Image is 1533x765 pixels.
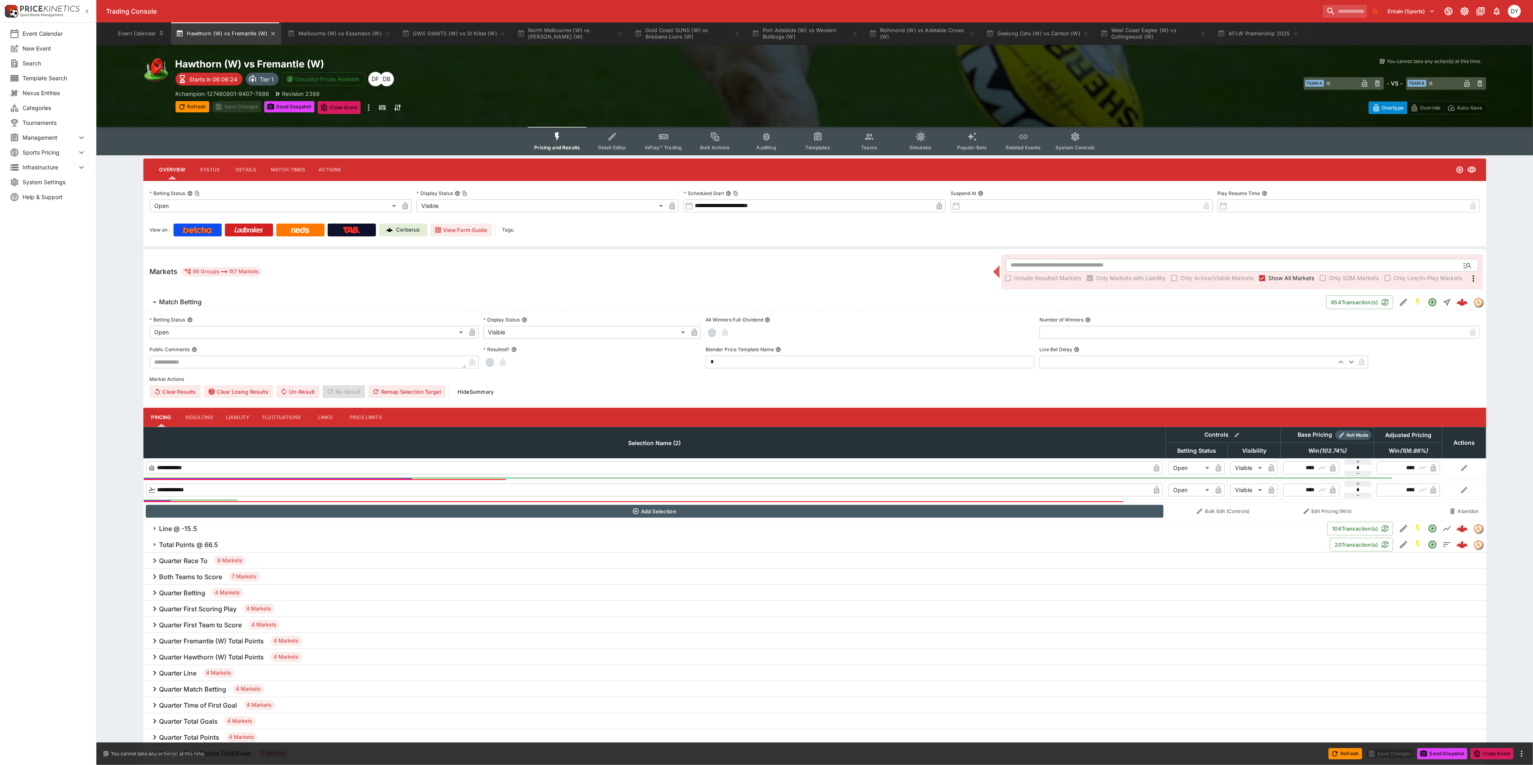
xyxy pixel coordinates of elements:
[630,22,745,45] button: Gold Coast SUNS (W) vs Brisbane Lions (W)
[1457,523,1468,534] img: logo-cerberus--red.svg
[1380,446,1437,456] span: Win(106.86%)
[1474,4,1488,18] button: Documentation
[1400,446,1428,456] em: ( 106.86 %)
[1425,521,1440,536] button: Open
[150,267,178,276] h5: Markets
[368,385,446,398] button: Remap Selection Target
[1457,539,1468,550] img: logo-cerberus--red.svg
[159,701,237,710] h6: Quarter Time of First Goal
[1329,274,1379,282] span: Only SGM Markets
[226,733,257,741] span: 4 Markets
[159,525,198,533] h6: Line @ -15.5
[150,224,170,236] label: View on :
[171,22,281,45] button: Hawthorn (W) vs Fremantle (W)
[1443,427,1486,458] th: Actions
[22,104,86,112] span: Categories
[1517,749,1527,759] button: more
[150,316,186,323] p: Betting Status
[978,191,984,196] button: Suspend At
[22,29,86,38] span: Event Calendar
[264,101,314,112] button: Send Snapshot
[159,733,220,742] h6: Quarter Total Points
[368,72,383,86] div: David Foster
[276,385,319,398] button: Un-Result
[150,326,466,339] div: Open
[380,72,394,86] div: Dylan Brown
[416,199,666,212] div: Visible
[150,373,1480,385] label: Market Actions
[1460,258,1475,273] button: Open
[484,316,520,323] p: Display Status
[1411,295,1425,309] button: SGM Enabled
[153,160,192,179] button: Overview
[159,685,227,694] h6: Quarter Match Betting
[159,605,237,613] h6: Quarter First Scoring Play
[212,589,243,597] span: 4 Markets
[1490,4,1504,18] button: Notifications
[22,59,86,67] span: Search
[522,317,527,323] button: Display Status
[204,385,273,398] button: Clear Losing Results
[1454,294,1470,310] a: e3272761-6dba-404c-9091-af362d28fee0
[1508,5,1521,18] div: dylan.brown
[397,22,511,45] button: GWS GIANTS (W) vs St Kilda (W)
[806,144,830,151] span: Templates
[1445,505,1484,518] button: Abandon
[146,505,1164,518] button: Add Selection
[1474,524,1483,533] div: tradingmodel
[1015,274,1082,282] span: Include Resulted Markets
[1474,297,1483,307] div: tradingmodel
[484,346,510,353] p: Resulted?
[180,408,220,427] button: Resulting
[598,144,627,151] span: Detail Editor
[700,144,730,151] span: Bulk Actions
[1006,144,1041,151] span: Related Events
[1232,430,1242,440] button: Bulk edit
[20,13,63,17] img: Sportsbook Management
[1474,524,1483,533] img: tradingmodel
[453,385,498,398] button: HideSummary
[733,191,739,196] button: Copy To Clipboard
[343,408,388,427] button: Price Limits
[143,521,1327,537] button: Line @ -15.5
[1408,80,1427,87] span: Team B
[111,750,205,757] p: You cannot take any action(s) at this time.
[22,89,86,97] span: Nexus Entities
[1326,295,1393,309] button: 854Transaction(s)
[684,190,724,197] p: Scheduled Start
[159,669,197,678] h6: Quarter Line
[909,144,932,151] span: Simulator
[282,90,320,98] p: Revision 2399
[455,191,460,196] button: Display StatusCopy To Clipboard
[159,637,264,645] h6: Quarter Fremantle (W) Total Points
[143,58,169,83] img: australian_rules.png
[1369,102,1486,114] div: Start From
[1474,540,1483,549] div: tradingmodel
[1440,295,1454,309] button: Straight
[861,144,877,151] span: Teams
[726,191,731,196] button: Scheduled StartCopy To Clipboard
[1327,522,1393,535] button: 104Transaction(s)
[1506,2,1523,20] button: dylan.brown
[256,408,307,427] button: Fluctuations
[1039,316,1084,323] p: Number of Winners
[1168,484,1212,496] div: Open
[176,58,831,70] h2: Copy To Clipboard
[194,191,200,196] button: Copy To Clipboard
[484,326,688,339] div: Visible
[1096,274,1166,282] span: Only Markets with Liability
[1457,297,1468,308] div: e3272761-6dba-404c-9091-af362d28fee0
[396,226,420,234] p: Cerberus
[1300,446,1355,456] span: Win(103.74%)
[1329,748,1362,759] button: Refresh
[159,573,222,581] h6: Both Teams to Score
[291,227,309,233] img: Neds
[225,717,256,725] span: 4 Markets
[1233,446,1275,456] span: Visibility
[1469,274,1478,283] svg: More
[1440,537,1454,552] button: Totals
[150,346,190,353] p: Public Comments
[176,90,269,98] p: Copy To Clipboard
[22,74,86,82] span: Template Search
